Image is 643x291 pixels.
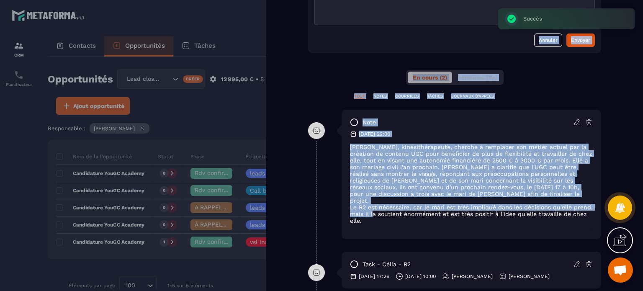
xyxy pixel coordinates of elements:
p: [DATE] 10:00 [405,273,436,280]
p: TÂCHES [427,93,443,99]
span: En cours (2) [413,74,447,81]
p: NOTES [373,93,387,99]
button: Terminés (19) [453,72,502,83]
p: TOUT [354,93,365,99]
p: [DATE] 17:26 [359,273,389,280]
span: [PERSON_NAME], kinésithérapeute, cherche à remplacer son métier actuel par la création de contenu... [350,144,592,204]
div: Ouvrir le chat [608,258,633,283]
p: [PERSON_NAME] [452,273,493,280]
p: COURRIELS [395,93,419,99]
button: Annuler [534,33,562,47]
p: [DATE] 22:06 [359,131,390,137]
span: Terminés (19) [458,74,497,81]
button: En cours (2) [408,72,452,83]
p: task - Célia - R2 [363,260,411,268]
p: JOURNAUX D'APPELS [451,93,494,99]
p: [PERSON_NAME] [509,273,550,280]
p: Le R2 est nécessaire, car le mari est très impliqué dans les décisions qu'elle prend, mais il la ... [350,204,593,224]
p: note [363,118,376,126]
button: Envoyer [566,33,595,47]
div: Envoyer [571,36,590,44]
